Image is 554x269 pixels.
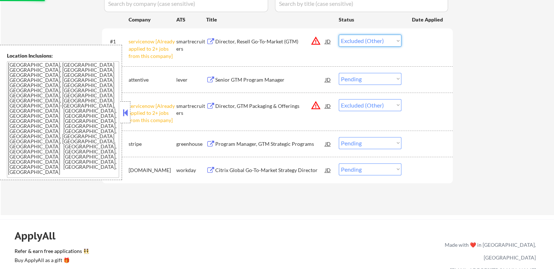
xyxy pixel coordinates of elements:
a: Refer & earn free applications 👯‍♀️ [15,249,292,256]
div: Status [339,13,401,26]
div: JD [325,35,332,48]
div: Title [206,16,332,23]
div: servicenow [Already applied to 2+ jobs from this company] [129,38,176,59]
div: Program Manager, GTM Strategic Programs [215,140,325,148]
div: Citrix Global Go-To-Market Strategy Director [215,167,325,174]
div: JD [325,99,332,112]
div: ApplyAll [15,230,64,242]
div: Company [129,16,176,23]
div: ATS [176,16,206,23]
div: Location Inclusions: [7,52,119,59]
div: Director, Resell Go-To-Market (GTM) [215,38,325,45]
div: greenhouse [176,140,206,148]
div: JD [325,73,332,86]
div: smartrecruiters [176,102,206,117]
div: servicenow [Already applied to 2+ jobs from this company] [129,102,176,124]
div: workday [176,167,206,174]
button: warning_amber [311,100,321,110]
div: attentive [129,76,176,83]
div: Made with ❤️ in [GEOGRAPHIC_DATA], [GEOGRAPHIC_DATA] [442,238,536,264]
button: warning_amber [311,36,321,46]
div: JD [325,163,332,176]
a: Buy ApplyAll as a gift 🎁 [15,256,87,265]
div: lever [176,76,206,83]
div: Date Applied [412,16,444,23]
div: Buy ApplyAll as a gift 🎁 [15,258,87,263]
div: #1 [110,38,123,45]
div: Senior GTM Program Manager [215,76,325,83]
div: stripe [129,140,176,148]
div: [DOMAIN_NAME] [129,167,176,174]
div: smartrecruiters [176,38,206,52]
div: Director, GTM Packaging & Offerings [215,102,325,110]
div: JD [325,137,332,150]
